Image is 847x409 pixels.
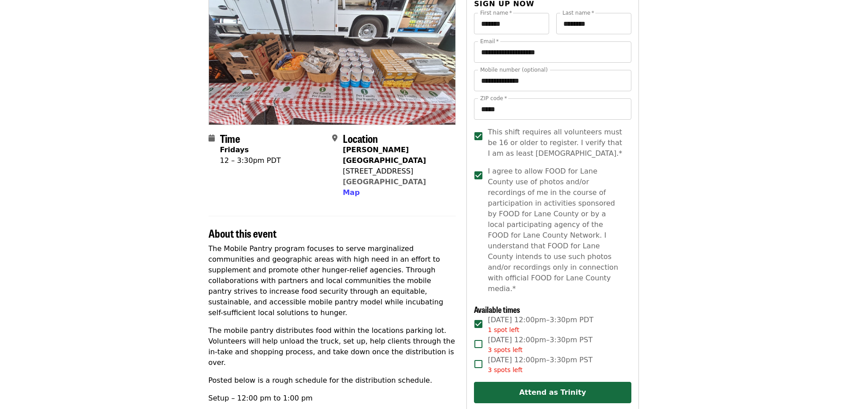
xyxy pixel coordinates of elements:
[488,355,592,375] span: [DATE] 12:00pm–3:30pm PST
[343,146,426,165] strong: [PERSON_NAME][GEOGRAPHIC_DATA]
[343,166,449,177] div: [STREET_ADDRESS]
[480,10,512,16] label: First name
[480,67,548,73] label: Mobile number (optional)
[343,130,378,146] span: Location
[474,98,631,120] input: ZIP code
[488,166,624,294] span: I agree to allow FOOD for Lane County use of photos and/or recordings of me in the course of part...
[209,375,456,386] p: Posted below is a rough schedule for the distribution schedule.
[209,393,456,404] p: Setup – 12:00 pm to 1:00 pm
[474,304,520,315] span: Available times
[343,188,360,197] span: Map
[209,225,277,241] span: About this event
[343,187,360,198] button: Map
[480,39,499,44] label: Email
[480,96,507,101] label: ZIP code
[488,335,592,355] span: [DATE] 12:00pm–3:30pm PST
[474,13,549,34] input: First name
[488,315,594,335] span: [DATE] 12:00pm–3:30pm PDT
[488,366,522,373] span: 3 spots left
[488,127,624,159] span: This shift requires all volunteers must be 16 or older to register. I verify that I am as least [...
[209,325,456,368] p: The mobile pantry distributes food within the locations parking lot. Volunteers will help unload ...
[220,130,240,146] span: Time
[332,134,337,142] i: map-marker-alt icon
[488,326,519,333] span: 1 spot left
[474,41,631,63] input: Email
[343,178,426,186] a: [GEOGRAPHIC_DATA]
[220,155,281,166] div: 12 – 3:30pm PDT
[474,70,631,91] input: Mobile number (optional)
[209,243,456,318] p: The Mobile Pantry program focuses to serve marginalized communities and geographic areas with hig...
[562,10,594,16] label: Last name
[220,146,249,154] strong: Fridays
[474,382,631,403] button: Attend as Trinity
[488,346,522,353] span: 3 spots left
[209,134,215,142] i: calendar icon
[556,13,631,34] input: Last name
